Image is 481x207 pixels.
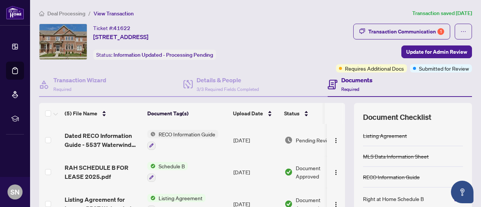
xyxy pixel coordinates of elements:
[368,26,444,38] div: Transaction Communication
[406,46,467,58] span: Update for Admin Review
[156,162,188,170] span: Schedule B
[363,173,420,181] div: RECO Information Guide
[62,103,144,124] th: (5) File Name
[156,130,218,138] span: RECO Information Guide
[230,103,281,124] th: Upload Date
[341,76,372,85] h4: Documents
[47,10,85,17] span: Deal Processing
[333,169,339,175] img: Logo
[284,136,293,144] img: Document Status
[419,64,469,73] span: Submitted for Review
[39,24,87,59] img: IMG-W12248958_1.jpg
[460,29,466,35] span: ellipsis
[281,103,345,124] th: Status
[333,137,339,144] img: Logo
[363,195,424,203] div: Right at Home Schedule B
[353,24,450,39] button: Transaction Communication1
[147,162,188,182] button: Status IconSchedule B
[93,50,216,60] div: Status:
[197,76,259,85] h4: Details & People
[144,103,230,124] th: Document Tag(s)
[65,163,141,181] span: RAH SCHEDULE B FOR LEASE 2025.pdf
[147,162,156,170] img: Status Icon
[363,112,431,122] span: Document Checklist
[147,194,156,202] img: Status Icon
[451,181,473,203] button: Open asap
[113,51,213,58] span: Information Updated - Processing Pending
[11,187,20,197] span: SN
[88,9,91,18] li: /
[363,152,429,160] div: MLS Data Information Sheet
[113,25,130,32] span: 41622
[412,9,472,18] article: Transaction saved [DATE]
[296,164,342,180] span: Document Approved
[6,6,24,20] img: logo
[147,130,156,138] img: Status Icon
[53,86,71,92] span: Required
[230,156,281,188] td: [DATE]
[156,194,206,202] span: Listing Agreement
[94,10,134,17] span: View Transaction
[230,124,281,156] td: [DATE]
[65,131,141,149] span: Dated RECO Information Guide - 5537 Waterwind Cresc.pdf
[93,32,148,41] span: [STREET_ADDRESS]
[53,76,106,85] h4: Transaction Wizard
[437,28,444,35] div: 1
[363,131,407,140] div: Listing Agreement
[341,86,359,92] span: Required
[296,136,333,144] span: Pending Review
[65,109,97,118] span: (5) File Name
[330,166,342,178] button: Logo
[147,130,218,150] button: Status IconRECO Information Guide
[197,86,259,92] span: 3/3 Required Fields Completed
[401,45,472,58] button: Update for Admin Review
[233,109,263,118] span: Upload Date
[345,64,404,73] span: Requires Additional Docs
[39,11,44,16] span: home
[330,134,342,146] button: Logo
[93,24,130,32] div: Ticket #:
[284,109,299,118] span: Status
[284,168,293,176] img: Document Status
